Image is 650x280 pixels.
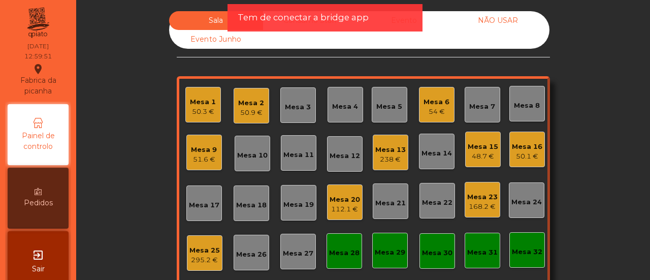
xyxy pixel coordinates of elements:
[191,154,217,165] div: 51.6 €
[169,30,263,49] div: Evento Junho
[190,107,216,117] div: 50.3 €
[329,248,360,258] div: Mesa 28
[376,102,402,112] div: Mesa 5
[283,200,314,210] div: Mesa 19
[330,195,360,205] div: Mesa 20
[424,97,449,107] div: Mesa 6
[467,247,498,258] div: Mesa 31
[512,151,542,162] div: 50.1 €
[32,249,44,261] i: exit_to_app
[236,250,267,260] div: Mesa 26
[451,11,545,30] div: NÃO USAR
[424,107,449,117] div: 54 €
[330,204,360,214] div: 112.1 €
[238,11,369,24] span: Tem de conectar a bridge app
[285,102,311,112] div: Mesa 3
[467,192,498,202] div: Mesa 23
[32,63,44,75] i: location_on
[283,150,314,160] div: Mesa 11
[238,98,264,108] div: Mesa 2
[27,42,49,51] div: [DATE]
[468,142,498,152] div: Mesa 15
[375,247,405,258] div: Mesa 29
[422,248,452,258] div: Mesa 30
[514,101,540,111] div: Mesa 8
[10,131,66,152] span: Painel de controlo
[189,245,220,256] div: Mesa 25
[237,150,268,161] div: Mesa 10
[467,202,498,212] div: 168.2 €
[512,142,542,152] div: Mesa 16
[8,63,68,97] div: Fabrica da picanha
[238,108,264,118] div: 50.9 €
[422,198,452,208] div: Mesa 22
[32,264,45,274] span: Sair
[189,255,220,265] div: 295.2 €
[25,5,50,41] img: qpiato
[421,148,452,159] div: Mesa 14
[189,200,219,210] div: Mesa 17
[332,102,358,112] div: Mesa 4
[190,97,216,107] div: Mesa 1
[283,248,313,259] div: Mesa 27
[24,198,53,208] span: Pedidos
[468,151,498,162] div: 48.7 €
[169,11,263,30] div: Sala
[236,200,267,210] div: Mesa 18
[330,151,360,161] div: Mesa 12
[24,52,52,61] div: 12:59:51
[375,198,406,208] div: Mesa 21
[375,154,406,165] div: 238 €
[469,102,495,112] div: Mesa 7
[511,197,542,207] div: Mesa 24
[512,247,542,257] div: Mesa 32
[191,145,217,155] div: Mesa 9
[375,145,406,155] div: Mesa 13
